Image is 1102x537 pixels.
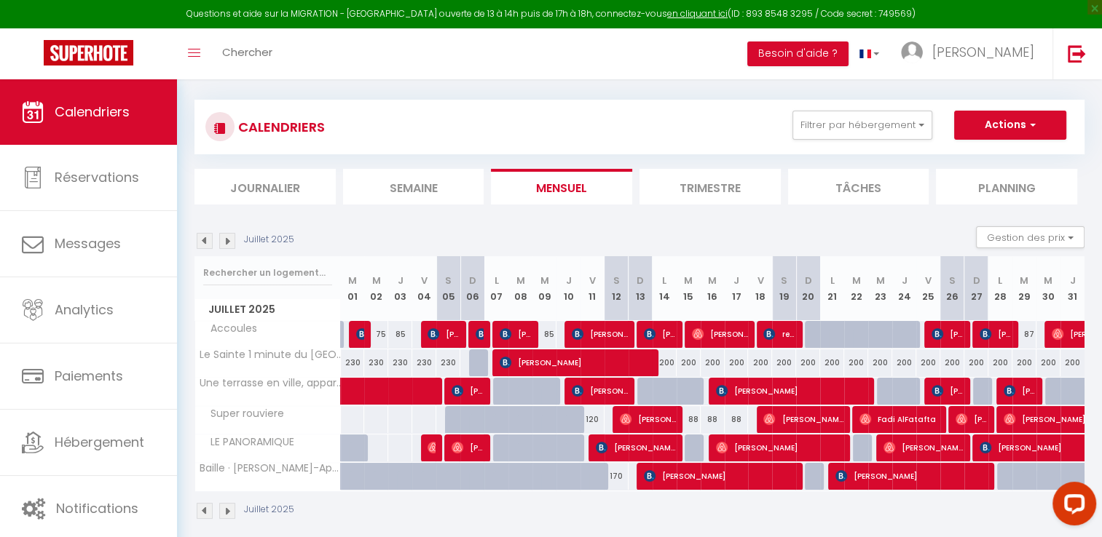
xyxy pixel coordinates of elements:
span: [PERSON_NAME] [883,434,964,461]
abbr: J [1070,274,1076,287]
th: 18 [748,256,772,321]
th: 02 [364,256,388,321]
span: Juillet 2025 [195,299,340,320]
div: 200 [748,349,772,376]
iframe: LiveChat chat widget [1041,476,1102,537]
abbr: M [1020,274,1028,287]
abbr: S [613,274,620,287]
span: [PERSON_NAME] [428,434,436,461]
span: Le Sainte 1 minute du [GEOGRAPHIC_DATA] [197,349,343,360]
span: Chercher [222,44,272,60]
span: [PERSON_NAME] [932,43,1034,61]
span: [PERSON_NAME] [716,434,844,461]
div: 200 [916,349,940,376]
div: 200 [820,349,844,376]
abbr: L [495,274,499,287]
span: [PERSON_NAME] [620,405,676,433]
th: 16 [701,256,725,321]
span: [PERSON_NAME] [452,377,484,405]
abbr: M [876,274,885,287]
li: Journalier [194,169,336,204]
abbr: V [757,274,763,287]
abbr: M [540,274,548,287]
p: Juillet 2025 [244,503,294,517]
th: 25 [916,256,940,321]
span: Baille · [PERSON_NAME]-Appartement Cœur de ville [GEOGRAPHIC_DATA] [197,463,343,474]
div: 200 [725,349,749,376]
div: 88 [677,406,701,433]
abbr: M [684,274,693,287]
span: [PERSON_NAME] [1004,377,1036,405]
th: 11 [580,256,605,321]
h3: CALENDRIERS [235,111,325,143]
span: Analytics [55,301,114,319]
span: [PERSON_NAME] [644,462,796,490]
th: 14 [653,256,677,321]
span: Messages [55,234,121,252]
li: Mensuel [491,169,632,204]
span: Fadi AlFatafta [859,405,940,433]
abbr: D [972,274,980,287]
abbr: J [398,274,404,287]
div: 200 [1012,349,1036,376]
abbr: M [372,274,381,287]
span: [PERSON_NAME] [980,320,1012,348]
div: 87 [1012,321,1036,348]
span: Accoules [197,321,261,337]
div: 85 [532,321,556,348]
div: 230 [341,349,365,376]
span: [PERSON_NAME] [356,320,364,348]
span: [PERSON_NAME] [932,320,964,348]
span: [PERSON_NAME] [644,320,676,348]
li: Semaine [343,169,484,204]
a: en cliquant ici [667,7,728,20]
th: 15 [677,256,701,321]
abbr: V [589,274,596,287]
abbr: L [830,274,835,287]
abbr: M [1044,274,1052,287]
span: [PERSON_NAME] [716,377,868,405]
img: Super Booking [44,40,133,65]
div: 200 [844,349,868,376]
span: [PERSON_NAME] [452,434,484,461]
abbr: L [662,274,666,287]
abbr: S [949,274,956,287]
th: 03 [388,256,412,321]
abbr: S [445,274,452,287]
abbr: M [348,274,357,287]
th: 23 [868,256,892,321]
div: 200 [1060,349,1085,376]
th: 22 [844,256,868,321]
div: 88 [725,406,749,433]
abbr: V [421,274,428,287]
abbr: M [516,274,525,287]
th: 26 [940,256,964,321]
th: 21 [820,256,844,321]
li: Trimestre [639,169,781,204]
th: 17 [725,256,749,321]
abbr: S [781,274,787,287]
abbr: M [708,274,717,287]
div: 200 [701,349,725,376]
div: 200 [653,349,677,376]
span: [PERSON_NAME] [428,320,460,348]
span: Réservations [55,168,139,186]
div: 230 [436,349,460,376]
div: 75 [364,321,388,348]
th: 01 [341,256,365,321]
span: [PERSON_NAME] [596,434,676,461]
span: Une terrasse en ville, appart typique Marseillais [197,378,343,389]
span: [PERSON_NAME] [500,349,652,376]
p: Juillet 2025 [244,233,294,247]
th: 04 [412,256,436,321]
abbr: M [852,274,861,287]
div: 200 [772,349,796,376]
span: Hébergement [55,433,144,451]
a: Chercher [211,28,283,79]
div: 200 [892,349,916,376]
button: Gestion des prix [976,226,1085,248]
span: [PERSON_NAME] [476,320,484,348]
th: 31 [1060,256,1085,321]
a: ... [PERSON_NAME] [890,28,1052,79]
